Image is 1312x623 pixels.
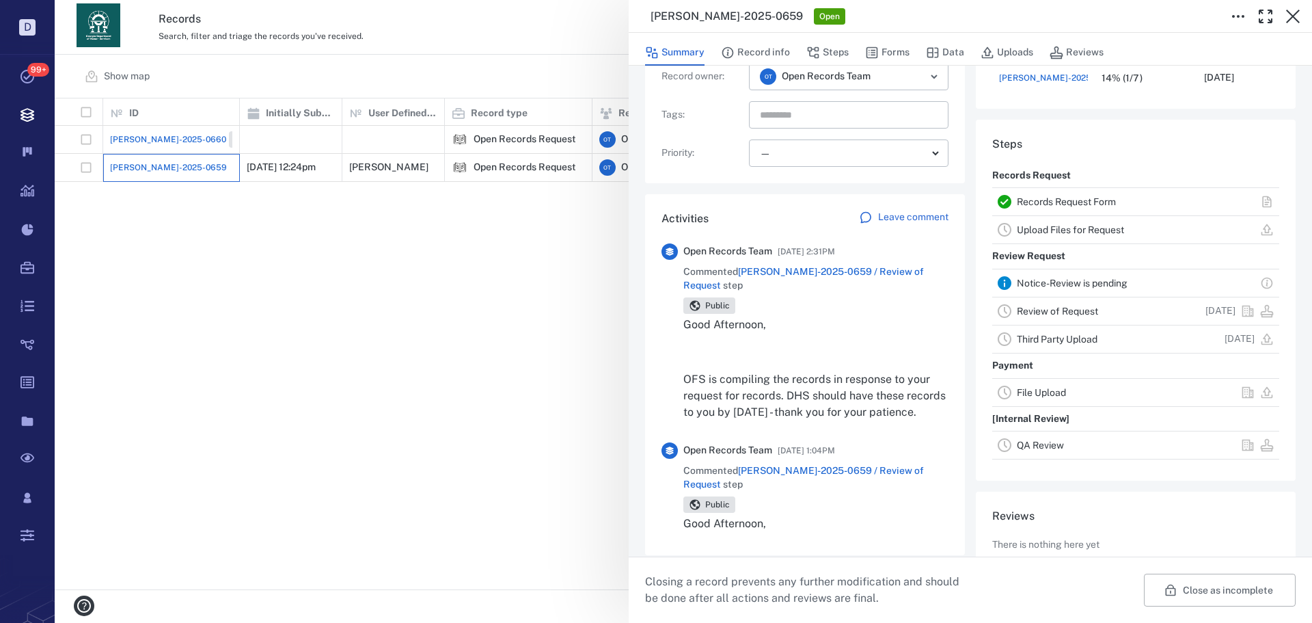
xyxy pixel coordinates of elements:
[1017,196,1116,207] a: Records Request Form
[992,460,1066,484] p: Record Delivery
[859,211,948,227] a: Leave comment
[661,146,743,160] p: Priority :
[1050,40,1104,66] button: Reviews
[878,211,948,224] p: Leave comment
[1017,387,1066,398] a: File Upload
[683,371,948,421] p: OFS is compiling the records in response to your request for records. DHS should have these recor...
[1225,332,1255,346] p: [DATE]
[1017,306,1098,317] a: Review of Request
[1225,3,1252,30] button: Toggle to Edit Boxes
[645,194,965,566] div: ActivitiesLeave commentOpen Records Team[DATE] 2:31PMCommented[PERSON_NAME]-2025-0659 / Review of...
[31,10,59,22] span: Help
[817,11,843,23] span: Open
[778,442,835,459] span: [DATE] 1:04PM
[27,63,49,77] span: 99+
[1279,3,1307,30] button: Close
[992,538,1099,552] p: There is nothing here yet
[1017,440,1064,451] a: QA Review
[683,516,948,532] p: Good Afternoon,
[1144,574,1296,607] button: Close as incomplete
[992,354,1033,378] p: Payment
[19,19,36,36] p: D
[865,40,910,66] button: Forms
[1204,71,1234,85] p: [DATE]
[926,40,964,66] button: Data
[1252,3,1279,30] button: Toggle Fullscreen
[1102,73,1143,83] div: 14% (1/7)
[702,300,733,312] span: Public
[702,499,733,511] span: Public
[976,120,1296,492] div: StepsRecords RequestRecords Request FormUpload Files for RequestReview RequestNotice-Review is pe...
[1017,334,1097,345] a: Third Party Upload
[925,67,944,86] button: Open
[760,146,927,161] div: —
[778,243,835,260] span: [DATE] 2:31PM
[683,444,772,458] span: Open Records Team
[992,508,1279,525] h6: Reviews
[1017,278,1127,289] a: Notice-Review is pending
[683,465,924,490] a: [PERSON_NAME]-2025-0659 / Review of Request
[992,244,1065,269] p: Review Request
[683,245,772,259] span: Open Records Team
[976,492,1296,579] div: ReviewsThere is nothing here yet
[645,574,970,607] p: Closing a record prevents any further modification and should be done after all actions and revie...
[999,72,1116,84] a: [PERSON_NAME]-2025-0659
[683,266,924,291] a: [PERSON_NAME]-2025-0659 / Review of Request
[992,407,1069,432] p: [Internal Review]
[683,464,948,491] span: Commented step
[1205,304,1235,318] p: [DATE]
[683,317,948,333] p: Good Afternoon,
[992,163,1071,188] p: Records Request
[981,40,1033,66] button: Uploads
[760,68,776,85] div: O T
[806,40,849,66] button: Steps
[661,108,743,122] p: Tags :
[992,136,1279,153] h6: Steps
[651,8,803,25] h3: [PERSON_NAME]-2025-0659
[683,265,948,292] span: Commented step
[1017,224,1124,235] a: Upload Files for Request
[645,40,705,66] button: Summary
[782,70,871,83] span: Open Records Team
[661,70,743,83] p: Record owner :
[721,40,790,66] button: Record info
[661,211,709,227] h6: Activities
